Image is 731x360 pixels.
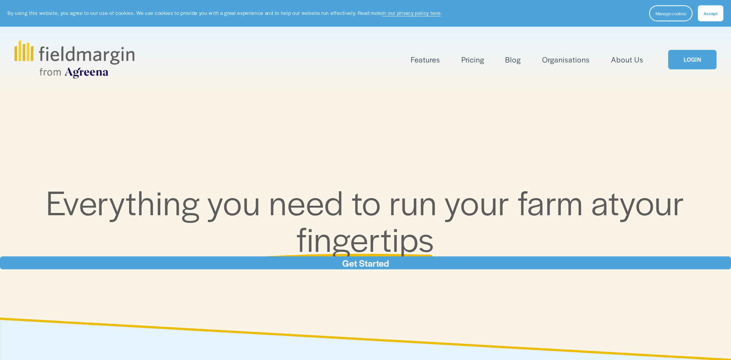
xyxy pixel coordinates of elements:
span: Accept [704,10,718,16]
a: Organisations [542,53,590,66]
a: LOGIN [668,50,716,69]
p: By using this website, you agree to our use of cookies. We use cookies to provide you with a grea... [8,10,442,17]
img: fieldmargin.com [14,40,134,78]
span: Everything you need to run your farm at [46,178,619,225]
span: Features [411,54,440,65]
button: Manage cookies [649,5,693,21]
a: in our privacy policy here [382,10,441,16]
a: Blog [505,53,521,66]
button: Accept [698,5,723,21]
span: Manage cookies [656,10,686,16]
span: your fingertips [297,178,693,262]
a: About Us [611,53,643,66]
a: Pricing [461,53,484,66]
a: folder dropdown [411,53,440,66]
